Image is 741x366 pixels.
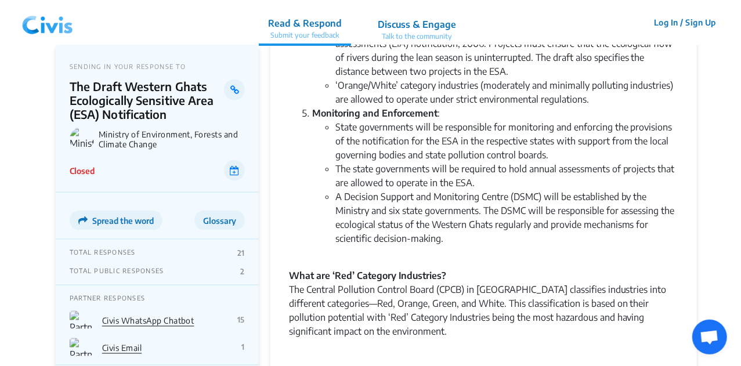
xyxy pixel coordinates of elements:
[92,216,154,226] span: Spread the word
[237,315,245,324] p: 15
[102,316,194,325] a: Civis WhatsApp Chatbot
[289,270,446,281] strong: What are ‘Red’ Category Industries?
[203,216,236,226] span: Glossary
[289,282,678,352] div: The Central Pollution Control Board (CPCB) in [GEOGRAPHIC_DATA] classifies industries into differ...
[70,267,164,276] p: TOTAL PUBLIC RESPONSES
[70,79,225,121] p: The Draft Western Ghats Ecologically Sensitive Area (ESA) Notification
[70,63,245,70] p: SENDING IN YOUR RESPONSE TO
[312,107,438,119] strong: Monitoring and Enforcement
[102,343,142,353] a: Civis Email
[335,162,678,190] li: The state governments will be required to hold annual assessments of projects that are allowed to...
[335,78,678,106] li: ‘Orange/White’ category industries (moderately and minimally polluting industries) are allowed to...
[268,30,342,41] p: Submit your feedback
[70,165,95,177] p: Closed
[70,311,93,329] img: Partner Logo
[17,5,78,40] img: navlogo.png
[70,248,136,258] p: TOTAL RESPONSES
[335,23,678,78] li: Hydropower projects in the ESA will be subject to the environmental impact assessments (EIA) noti...
[312,106,678,259] li: :
[646,13,724,31] button: Log In / Sign Up
[240,267,244,276] p: 2
[335,120,678,162] li: State governments will be responsible for monitoring and enforcing the provisions of the notifica...
[378,17,456,31] p: Discuss & Engage
[70,338,93,356] img: Partner Logo
[194,211,245,230] button: Glossary
[241,342,244,351] p: 1
[378,31,456,42] p: Talk to the community
[335,190,678,259] li: A Decision Support and Monitoring Centre (DSMC) will be established by the Ministry and six state...
[237,248,245,258] p: 21
[692,320,727,354] a: Open chat
[268,16,342,30] p: Read & Respond
[70,211,162,230] button: Spread the word
[99,129,245,149] p: Ministry of Environment, Forests and Climate Change
[312,9,678,106] li: :
[70,294,245,302] p: PARTNER RESPONSES
[70,127,94,151] img: Ministry of Environment, Forests and Climate Change logo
